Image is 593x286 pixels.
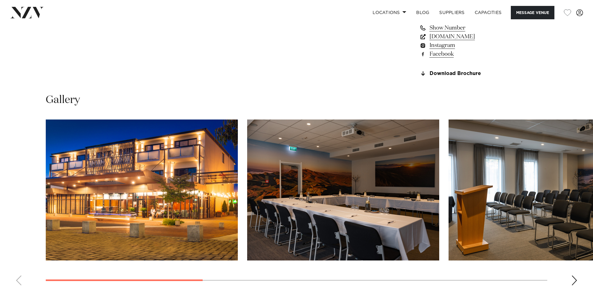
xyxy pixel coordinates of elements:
[419,24,521,32] a: Show Number
[419,50,521,59] a: Facebook
[10,7,44,18] img: nzv-logo.png
[46,120,238,260] swiper-slide: 1 / 8
[470,6,507,19] a: Capacities
[419,71,521,77] a: Download Brochure
[247,120,439,260] swiper-slide: 2 / 8
[368,6,411,19] a: Locations
[46,93,80,107] h2: Gallery
[419,32,521,41] a: [DOMAIN_NAME]
[434,6,469,19] a: SUPPLIERS
[511,6,554,19] button: Message Venue
[419,41,521,50] a: Instagram
[411,6,434,19] a: BLOG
